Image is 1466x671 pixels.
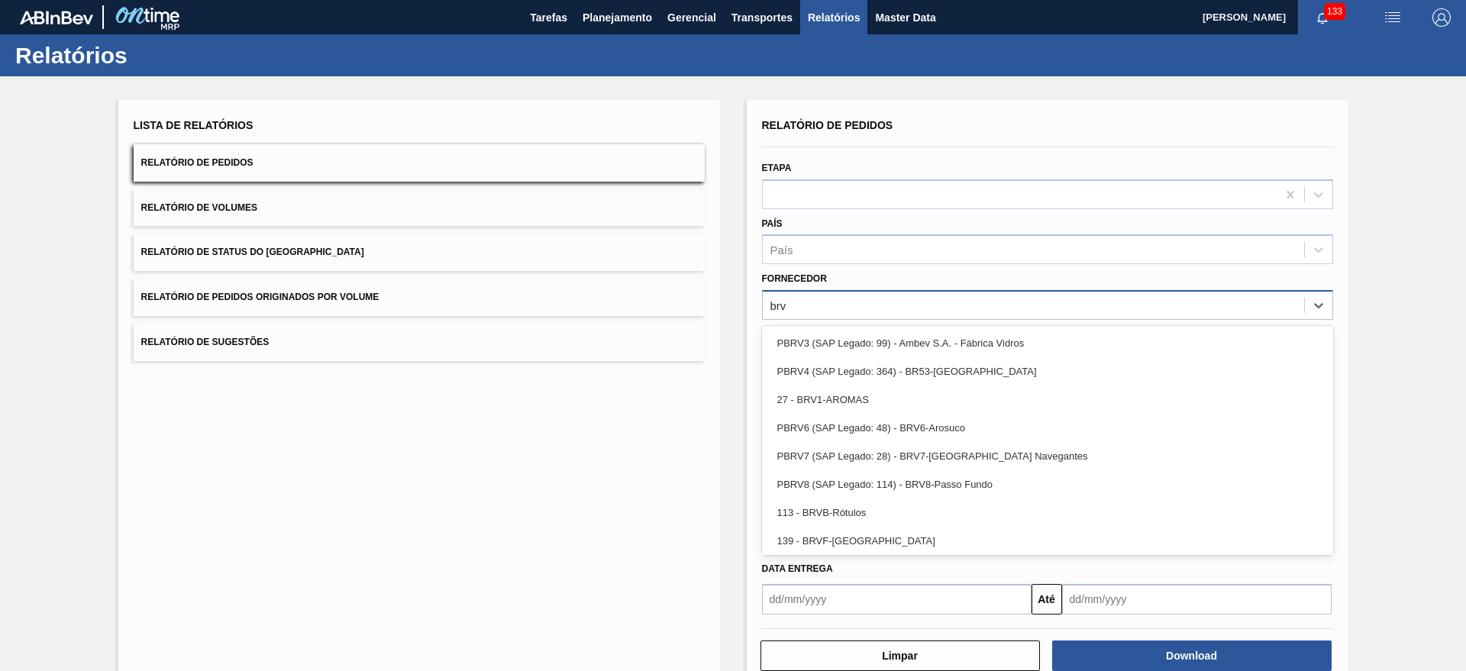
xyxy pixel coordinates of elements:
span: Master Data [875,8,935,27]
div: 27 - BRV1-AROMAS [762,386,1333,414]
button: Relatório de Status do [GEOGRAPHIC_DATA] [134,234,705,271]
img: TNhmsLtSVTkK8tSr43FrP2fwEKptu5GPRR3wAAAABJRU5ErkJggg== [20,11,93,24]
span: Tarefas [530,8,567,27]
label: Etapa [762,163,792,173]
div: PBRV6 (SAP Legado: 48) - BRV6-Arosuco [762,414,1333,442]
div: PBRV3 (SAP Legado: 99) - Ambev S.A. - Fábrica Vidros [762,329,1333,357]
span: Lista de Relatórios [134,119,253,131]
label: País [762,218,783,229]
span: Data entrega [762,563,833,574]
span: Gerencial [667,8,716,27]
label: Fornecedor [762,273,827,284]
span: Planejamento [583,8,652,27]
span: Relatório de Pedidos [141,157,253,168]
span: 133 [1324,3,1345,20]
h1: Relatórios [15,47,286,64]
input: dd/mm/yyyy [1062,584,1332,615]
button: Até [1032,584,1062,615]
div: 139 - BRVF-[GEOGRAPHIC_DATA] [762,527,1333,555]
img: userActions [1384,8,1402,27]
input: dd/mm/yyyy [762,584,1032,615]
button: Notificações [1298,7,1347,28]
span: Relatório de Sugestões [141,337,270,347]
button: Relatório de Sugestões [134,324,705,361]
img: Logout [1432,8,1451,27]
button: Relatório de Pedidos [134,144,705,182]
div: PBRV8 (SAP Legado: 114) - BRV8-Passo Fundo [762,470,1333,498]
span: Relatório de Volumes [141,202,257,213]
div: PBRV7 (SAP Legado: 28) - BRV7-[GEOGRAPHIC_DATA] Navegantes [762,442,1333,470]
button: Limpar [760,640,1040,671]
button: Download [1052,640,1332,671]
span: Transportes [731,8,793,27]
span: Relatório de Pedidos Originados por Volume [141,292,379,302]
span: Relatório de Status do [GEOGRAPHIC_DATA] [141,247,364,257]
div: País [770,244,793,256]
button: Relatório de Pedidos Originados por Volume [134,279,705,316]
div: 113 - BRVB-Rótulos [762,498,1333,527]
div: PBRV4 (SAP Legado: 364) - BR53-[GEOGRAPHIC_DATA] [762,357,1333,386]
span: Relatório de Pedidos [762,119,893,131]
button: Relatório de Volumes [134,189,705,227]
span: Relatórios [808,8,860,27]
